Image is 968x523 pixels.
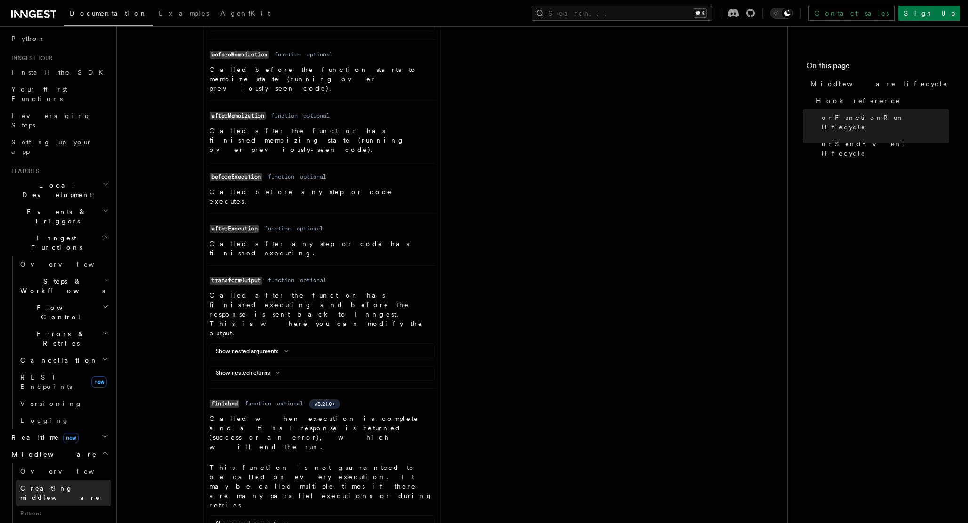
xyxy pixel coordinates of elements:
button: Toggle dark mode [770,8,793,19]
a: Overview [16,256,111,273]
a: Logging [16,412,111,429]
dd: function [271,112,298,119]
span: Middleware [8,450,97,459]
kbd: ⌘K [694,8,707,18]
a: Documentation [64,3,153,26]
span: new [63,433,79,443]
span: Install the SDK [11,69,109,76]
a: Sign Up [898,6,960,21]
a: Install the SDK [8,64,111,81]
a: REST Endpointsnew [16,369,111,395]
span: Middleware lifecycle [810,79,948,88]
dd: optional [307,51,333,58]
a: Leveraging Steps [8,107,111,134]
span: Steps & Workflows [16,277,105,295]
dd: optional [277,400,303,407]
span: Setting up your app [11,138,92,155]
p: Called when execution is complete and a final response is returned (success or an error), which w... [210,414,435,452]
a: Examples [153,3,215,25]
dd: optional [297,225,323,232]
a: Versioning [16,395,111,412]
dd: optional [300,173,326,181]
span: Inngest Functions [8,233,102,252]
a: Middleware lifecycle [807,75,949,92]
button: Errors & Retries [16,325,111,352]
dd: function [268,173,294,181]
a: onSendEvent lifecycle [818,135,949,162]
button: Flow Control [16,299,111,325]
a: Your first Functions [8,81,111,107]
button: Inngest Functions [8,230,111,256]
dd: function [268,277,294,284]
span: v3.21.0+ [315,400,335,408]
dd: optional [303,112,330,119]
div: Inngest Functions [8,256,111,429]
span: Overview [20,468,117,475]
span: Errors & Retries [16,329,102,348]
span: onFunctionRun lifecycle [822,113,949,132]
p: Called after the function has finished memoizing state (running over previously-seen code). [210,126,435,154]
code: afterExecution [210,225,259,233]
button: Realtimenew [8,429,111,446]
h4: On this page [807,60,949,75]
span: Python [11,35,46,42]
p: Called after any step or code has finished executing. [210,239,435,258]
button: Search...⌘K [532,6,712,21]
span: Local Development [8,181,103,199]
button: Events & Triggers [8,203,111,230]
button: Middleware [8,446,111,463]
span: Overview [20,261,117,268]
span: AgentKit [220,9,270,17]
button: Cancellation [16,352,111,369]
span: Documentation [70,9,147,17]
a: Python [8,30,111,47]
span: onSendEvent lifecycle [822,139,949,158]
p: Called after the function has finished executing and before the response is sent back to Inngest.... [210,291,435,338]
dd: optional [300,277,326,284]
p: Called before any step or code executes. [210,187,435,206]
span: Inngest tour [8,55,53,62]
a: AgentKit [215,3,276,25]
button: Local Development [8,177,111,203]
span: Patterns [16,506,111,521]
code: beforeExecution [210,173,262,181]
a: Contact sales [808,6,895,21]
a: Creating middleware [16,480,111,506]
span: Hook reference [816,96,901,105]
span: Examples [159,9,209,17]
span: Features [8,167,39,175]
span: Flow Control [16,303,102,322]
span: REST Endpoints [20,373,72,390]
span: new [91,376,107,388]
span: Creating middleware [20,484,100,501]
span: Events & Triggers [8,207,103,226]
span: Your first Functions [11,86,67,103]
span: Cancellation [16,356,98,365]
code: afterMemoization [210,112,266,120]
span: Logging [20,417,69,424]
a: Setting up your app [8,134,111,160]
p: This function is not guaranteed to be called on every execution. It may be called multiple times ... [210,463,435,510]
dd: function [274,51,301,58]
dd: function [245,400,271,407]
code: finished [210,400,239,408]
code: beforeMemoization [210,51,269,59]
button: Steps & Workflows [16,273,111,299]
span: Realtime [8,433,79,442]
span: Leveraging Steps [11,112,91,129]
code: transformOutput [210,277,262,285]
dd: function [265,225,291,232]
a: Overview [16,463,111,480]
button: Show nested arguments [216,348,292,355]
a: Hook reference [812,92,949,109]
button: Show nested returns [216,369,283,377]
p: Called before the function starts to memoize state (running over previously-seen code). [210,65,435,93]
span: Versioning [20,400,82,407]
a: onFunctionRun lifecycle [818,109,949,135]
